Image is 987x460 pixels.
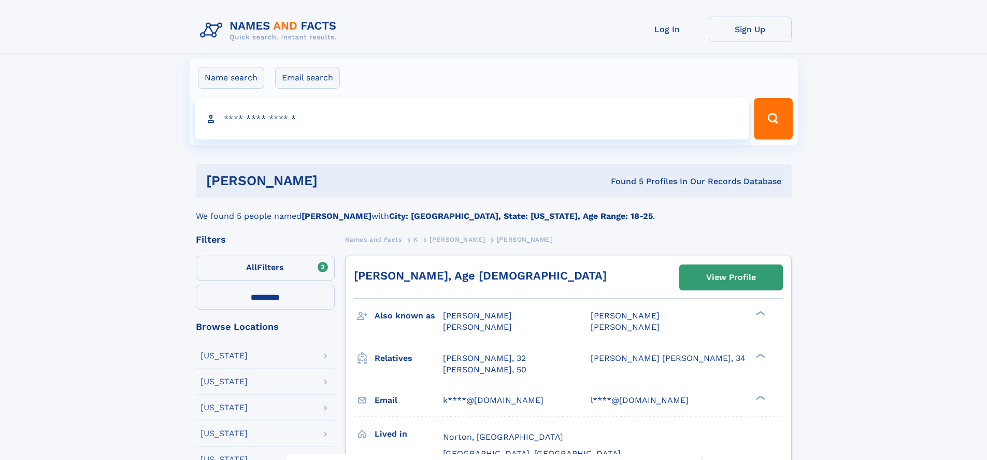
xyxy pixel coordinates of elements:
div: [US_STATE] [201,403,248,412]
div: ❯ [753,352,766,359]
span: Norton, [GEOGRAPHIC_DATA] [443,432,563,442]
span: K [413,236,418,243]
span: [PERSON_NAME] [443,322,512,332]
label: Name search [198,67,264,89]
button: Search Button [754,98,792,140]
b: City: [GEOGRAPHIC_DATA], State: [US_STATE], Age Range: 18-25 [389,211,653,221]
div: [US_STATE] [201,352,248,360]
div: View Profile [706,266,756,289]
span: [PERSON_NAME] [430,236,485,243]
h1: [PERSON_NAME] [206,174,464,187]
a: [PERSON_NAME] [PERSON_NAME], 34 [591,353,746,364]
a: [PERSON_NAME] [430,233,485,246]
b: [PERSON_NAME] [302,211,371,221]
h3: Relatives [375,350,443,367]
label: Email search [275,67,340,89]
div: [US_STATE] [201,429,248,438]
a: Log In [626,17,709,42]
div: Browse Locations [196,322,335,331]
h3: Lived in [375,425,443,443]
a: View Profile [680,265,782,290]
a: [PERSON_NAME], Age [DEMOGRAPHIC_DATA] [354,269,607,282]
div: Filters [196,235,335,244]
div: ❯ [753,310,766,317]
span: [GEOGRAPHIC_DATA], [GEOGRAPHIC_DATA] [443,449,621,458]
div: We found 5 people named with . [196,198,792,222]
div: Found 5 Profiles In Our Records Database [464,176,781,187]
h3: Also known as [375,307,443,325]
div: ❯ [753,394,766,401]
div: [US_STATE] [201,378,248,386]
span: [PERSON_NAME] [591,322,660,332]
span: [PERSON_NAME] [591,311,660,320]
a: [PERSON_NAME], 32 [443,353,526,364]
a: Names and Facts [345,233,402,246]
span: All [246,262,257,272]
a: Sign Up [709,17,792,42]
h3: Email [375,392,443,409]
img: Logo Names and Facts [196,17,345,45]
a: K [413,233,418,246]
span: [PERSON_NAME] [443,311,512,320]
a: [PERSON_NAME], 50 [443,364,526,375]
span: [PERSON_NAME] [497,236,552,243]
label: Filters [196,256,335,281]
input: search input [195,98,750,140]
